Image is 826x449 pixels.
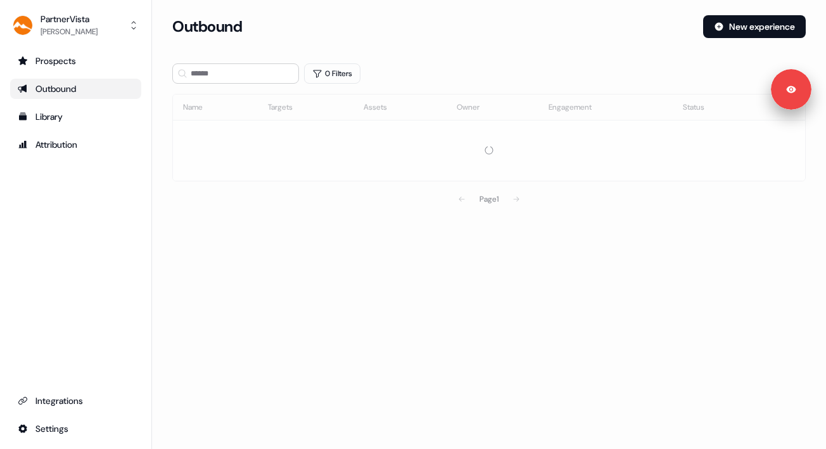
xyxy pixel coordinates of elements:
a: Go to templates [10,107,141,127]
div: Settings [18,422,134,435]
a: Go to integrations [10,419,141,439]
div: [PERSON_NAME] [41,25,98,38]
div: Integrations [18,394,134,407]
a: Go to prospects [10,51,141,71]
div: Attribution [18,138,134,151]
a: Go to outbound experience [10,79,141,99]
div: PartnerVista [41,13,98,25]
a: Go to integrations [10,391,141,411]
h3: Outbound [172,17,242,36]
div: Prospects [18,55,134,67]
button: New experience [703,15,806,38]
div: Library [18,110,134,123]
a: Go to attribution [10,134,141,155]
button: PartnerVista[PERSON_NAME] [10,10,141,41]
button: 0 Filters [304,63,360,84]
div: Outbound [18,82,134,95]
